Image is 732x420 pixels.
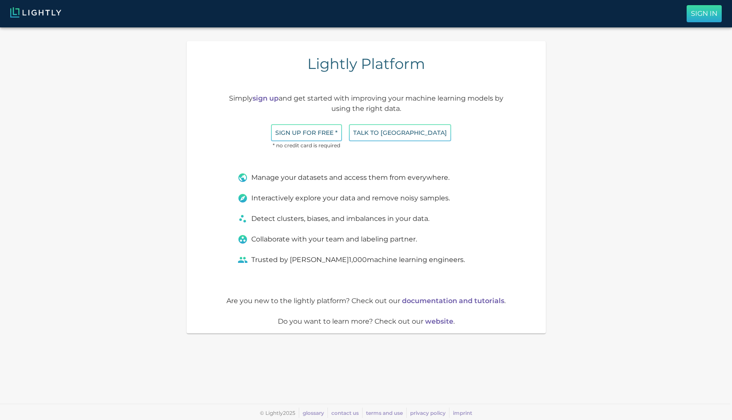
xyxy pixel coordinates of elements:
[349,124,451,142] button: Talk to [GEOGRAPHIC_DATA]
[453,410,472,416] a: imprint
[425,317,453,325] a: website
[223,93,509,114] p: Simply and get started with improving your machine learning models by using the right data.
[687,5,722,22] button: Sign In
[271,128,342,137] a: Sign up for free *
[238,214,494,224] div: Detect clusters, biases, and imbalances in your data.
[223,296,509,306] p: Are you new to the lightly platform? Check out our .
[349,128,451,137] a: Talk to [GEOGRAPHIC_DATA]
[238,193,494,203] div: Interactively explore your data and remove noisy samples.
[238,234,494,244] div: Collaborate with your team and labeling partner.
[253,94,279,102] a: sign up
[238,173,494,183] div: Manage your datasets and access them from everywhere.
[271,124,342,142] button: Sign up for free *
[331,410,359,416] a: contact us
[303,410,324,416] a: glossary
[366,410,403,416] a: terms and use
[260,410,295,416] span: © Lightly 2025
[410,410,446,416] a: privacy policy
[10,7,61,18] img: Lightly
[402,297,504,305] a: documentation and tutorials
[223,316,509,327] p: Do you want to learn more? Check out our .
[238,255,494,265] div: Trusted by [PERSON_NAME] 1,000 machine learning engineers.
[307,55,425,73] h4: Lightly Platform
[271,141,342,150] span: * no credit card is required
[691,9,717,19] p: Sign In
